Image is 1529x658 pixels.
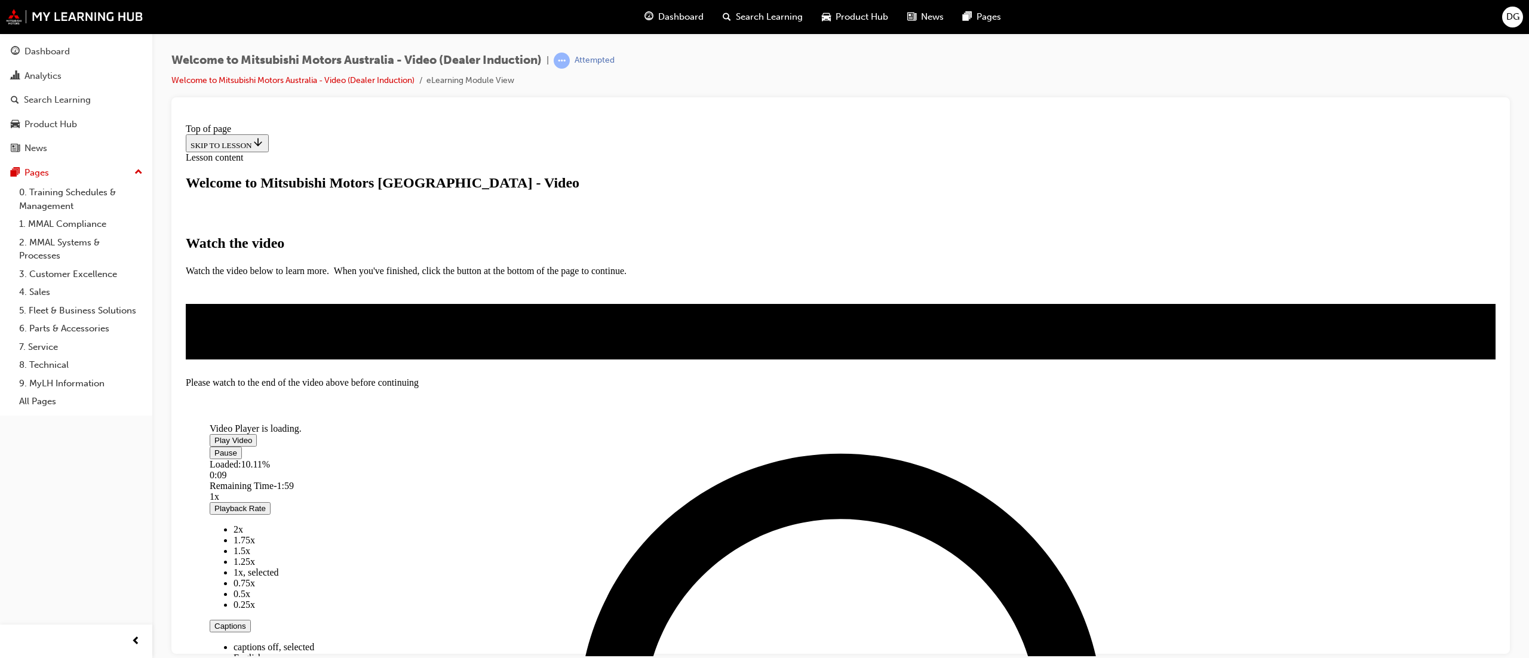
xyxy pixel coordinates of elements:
div: Product Hub [24,118,77,131]
li: eLearning Module View [426,74,514,88]
span: Search Learning [736,10,803,24]
div: Dashboard [24,45,70,59]
a: Dashboard [5,41,148,63]
a: 6. Parts & Accessories [14,319,148,338]
a: 8. Technical [14,356,148,374]
a: Search Learning [5,89,148,111]
a: 0. Training Schedules & Management [14,183,148,215]
a: 7. Service [14,338,148,356]
span: up-icon [134,165,143,180]
span: search-icon [11,95,19,106]
span: chart-icon [11,71,20,82]
span: Product Hub [836,10,888,24]
a: news-iconNews [898,5,953,29]
strong: Watch the video [5,116,103,132]
a: guage-iconDashboard [635,5,713,29]
span: pages-icon [11,168,20,179]
a: All Pages [14,392,148,411]
div: Pages [24,166,49,180]
a: 9. MyLH Information [14,374,148,393]
h1: Welcome to Mitsubishi Motors [GEOGRAPHIC_DATA] - Video [5,56,1315,72]
a: 2. MMAL Systems & Processes [14,233,148,265]
img: mmal [6,9,143,24]
a: Analytics [5,65,148,87]
span: prev-icon [131,634,140,649]
span: Dashboard [658,10,704,24]
a: search-iconSearch Learning [713,5,812,29]
span: Pages [977,10,1001,24]
div: Search Learning [24,93,91,107]
span: Welcome to Mitsubishi Motors Australia - Video (Dealer Induction) [171,54,542,67]
div: Attempted [575,55,615,66]
span: car-icon [822,10,831,24]
a: 3. Customer Excellence [14,265,148,284]
a: News [5,137,148,159]
div: Please watch to the end of the video above before continuing [5,259,1315,269]
a: pages-iconPages [953,5,1011,29]
span: guage-icon [644,10,653,24]
button: Pages [5,162,148,184]
a: 4. Sales [14,283,148,302]
span: learningRecordVerb_ATTEMPT-icon [554,53,570,69]
button: DG [1502,7,1523,27]
div: News [24,142,47,155]
span: News [921,10,944,24]
a: 5. Fleet & Business Solutions [14,302,148,320]
p: Watch the video below to learn more. When you've finished, click the button at the bottom of the ... [5,147,1315,158]
div: Analytics [24,69,62,83]
button: DashboardAnalyticsSearch LearningProduct HubNews [5,38,148,162]
a: 1. MMAL Compliance [14,215,148,233]
div: Top of page [5,5,1315,16]
a: car-iconProduct Hub [812,5,898,29]
span: Lesson content [5,33,62,44]
span: pages-icon [963,10,972,24]
span: news-icon [11,143,20,154]
button: SKIP TO LESSON [5,16,88,33]
span: guage-icon [11,47,20,57]
span: DG [1506,10,1519,24]
a: Welcome to Mitsubishi Motors Australia - Video (Dealer Induction) [171,75,415,85]
span: search-icon [723,10,731,24]
span: news-icon [907,10,916,24]
span: SKIP TO LESSON [10,22,83,31]
span: | [546,54,549,67]
span: car-icon [11,119,20,130]
a: Product Hub [5,113,148,136]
